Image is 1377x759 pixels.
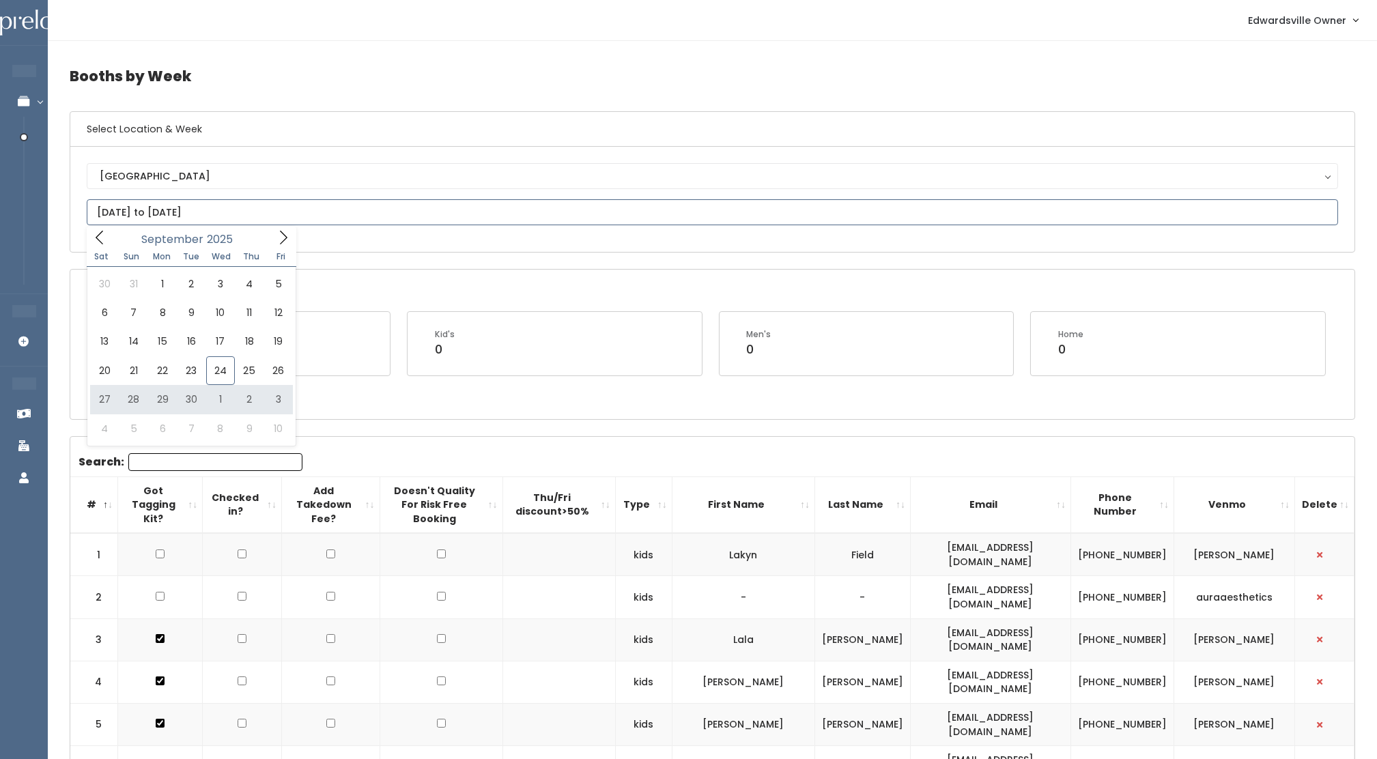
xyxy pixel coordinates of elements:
[672,703,814,745] td: [PERSON_NAME]
[177,298,205,327] span: September 9, 2025
[282,476,380,533] th: Add Takedown Fee?: activate to sort column ascending
[1234,5,1372,35] a: Edwardsville Owner
[118,476,203,533] th: Got Tagging Kit?: activate to sort column ascending
[206,270,235,298] span: September 3, 2025
[814,533,910,576] td: Field
[206,327,235,356] span: September 17, 2025
[747,328,771,341] div: Men's
[90,414,119,443] span: October 4, 2025
[141,234,203,245] span: September
[615,661,672,703] td: kids
[177,356,205,385] span: September 23, 2025
[235,270,264,298] span: September 4, 2025
[266,253,296,261] span: Fri
[672,618,814,661] td: Lala
[87,199,1338,225] input: September 27 - October 3, 2025
[117,253,147,261] span: Sun
[90,356,119,385] span: September 20, 2025
[814,476,910,533] th: Last Name: activate to sort column ascending
[264,385,292,414] span: October 3, 2025
[910,661,1070,703] td: [EMAIL_ADDRESS][DOMAIN_NAME]
[1070,618,1174,661] td: [PHONE_NUMBER]
[147,253,177,261] span: Mon
[264,270,292,298] span: September 5, 2025
[910,576,1070,618] td: [EMAIL_ADDRESS][DOMAIN_NAME]
[1174,703,1294,745] td: [PERSON_NAME]
[615,476,672,533] th: Type: activate to sort column ascending
[148,327,177,356] span: September 15, 2025
[910,703,1070,745] td: [EMAIL_ADDRESS][DOMAIN_NAME]
[1174,618,1294,661] td: [PERSON_NAME]
[206,385,235,414] span: October 1, 2025
[87,163,1338,189] button: [GEOGRAPHIC_DATA]
[119,270,147,298] span: August 31, 2025
[264,356,292,385] span: September 26, 2025
[672,533,814,576] td: Lakyn
[235,298,264,327] span: September 11, 2025
[90,327,119,356] span: September 13, 2025
[70,661,118,703] td: 4
[502,476,615,533] th: Thu/Fri discount&gt;50%: activate to sort column ascending
[203,476,282,533] th: Checked in?: activate to sort column ascending
[148,298,177,327] span: September 8, 2025
[203,231,244,248] input: Year
[235,327,264,356] span: September 18, 2025
[1174,476,1294,533] th: Venmo: activate to sort column ascending
[264,298,292,327] span: September 12, 2025
[148,385,177,414] span: September 29, 2025
[1070,533,1174,576] td: [PHONE_NUMBER]
[814,661,910,703] td: [PERSON_NAME]
[206,356,235,385] span: September 24, 2025
[1058,328,1083,341] div: Home
[70,533,118,576] td: 1
[814,618,910,661] td: [PERSON_NAME]
[672,476,814,533] th: First Name: activate to sort column ascending
[177,414,205,443] span: October 7, 2025
[1070,476,1174,533] th: Phone Number: activate to sort column ascending
[206,298,235,327] span: September 10, 2025
[672,576,814,618] td: -
[119,356,147,385] span: September 21, 2025
[910,476,1070,533] th: Email: activate to sort column ascending
[119,298,147,327] span: September 7, 2025
[615,618,672,661] td: kids
[910,533,1070,576] td: [EMAIL_ADDRESS][DOMAIN_NAME]
[70,57,1355,95] h4: Booths by Week
[235,385,264,414] span: October 2, 2025
[615,576,672,618] td: kids
[177,270,205,298] span: September 2, 2025
[206,253,236,261] span: Wed
[90,270,119,298] span: August 30, 2025
[264,414,292,443] span: October 10, 2025
[435,328,455,341] div: Kid's
[1070,576,1174,618] td: [PHONE_NUMBER]
[87,253,117,261] span: Sat
[148,414,177,443] span: October 6, 2025
[70,576,118,618] td: 2
[177,327,205,356] span: September 16, 2025
[1070,661,1174,703] td: [PHONE_NUMBER]
[148,270,177,298] span: September 1, 2025
[206,414,235,443] span: October 8, 2025
[70,112,1354,147] h6: Select Location & Week
[119,414,147,443] span: October 5, 2025
[148,356,177,385] span: September 22, 2025
[70,476,118,533] th: #: activate to sort column descending
[1070,703,1174,745] td: [PHONE_NUMBER]
[615,703,672,745] td: kids
[1248,13,1346,28] span: Edwardsville Owner
[1058,341,1083,358] div: 0
[119,385,147,414] span: September 28, 2025
[814,703,910,745] td: [PERSON_NAME]
[128,453,302,471] input: Search:
[435,341,455,358] div: 0
[380,476,502,533] th: Doesn't Quality For Risk Free Booking : activate to sort column ascending
[90,298,119,327] span: September 6, 2025
[177,253,207,261] span: Tue
[615,533,672,576] td: kids
[1174,576,1294,618] td: auraaesthetics
[177,385,205,414] span: September 30, 2025
[235,414,264,443] span: October 9, 2025
[235,356,264,385] span: September 25, 2025
[672,661,814,703] td: [PERSON_NAME]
